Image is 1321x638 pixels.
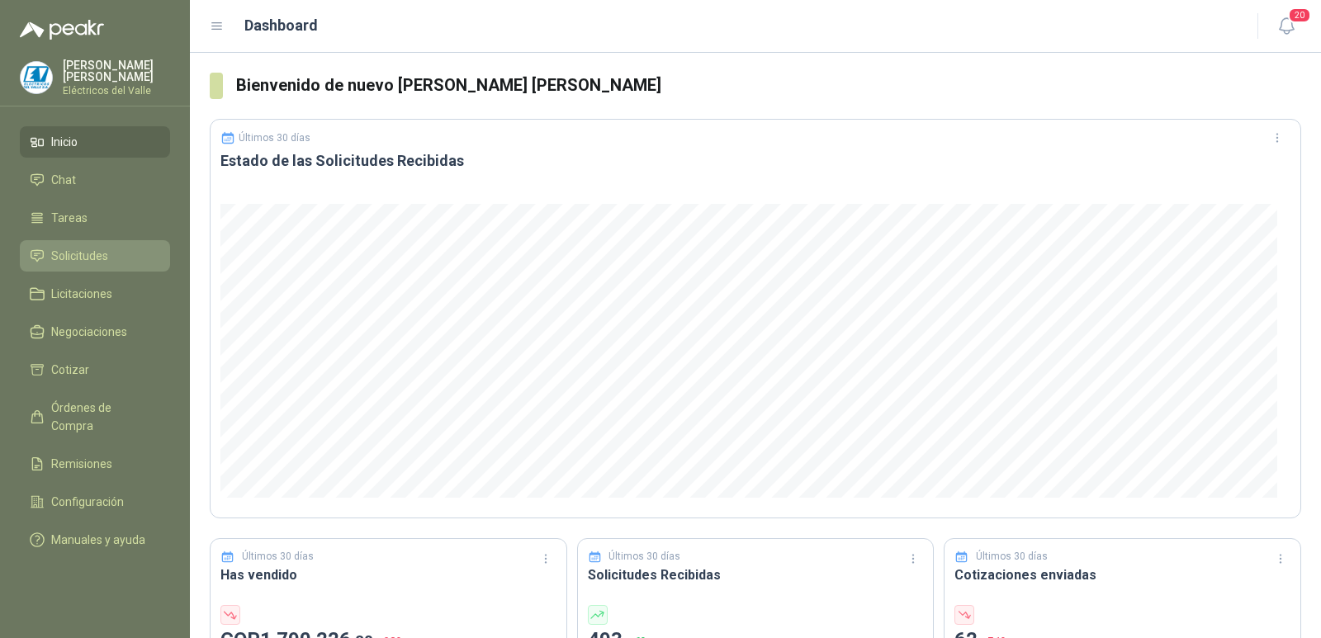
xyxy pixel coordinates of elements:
[954,565,1290,585] h3: Cotizaciones enviadas
[20,126,170,158] a: Inicio
[51,455,112,473] span: Remisiones
[236,73,1301,98] h3: Bienvenido de nuevo [PERSON_NAME] [PERSON_NAME]
[20,240,170,272] a: Solicitudes
[20,202,170,234] a: Tareas
[20,486,170,517] a: Configuración
[51,361,89,379] span: Cotizar
[239,132,310,144] p: Últimos 30 días
[51,493,124,511] span: Configuración
[1271,12,1301,41] button: 20
[244,14,318,37] h1: Dashboard
[51,247,108,265] span: Solicitudes
[20,524,170,555] a: Manuales y ayuda
[51,133,78,151] span: Inicio
[20,164,170,196] a: Chat
[1288,7,1311,23] span: 20
[220,151,1290,171] h3: Estado de las Solicitudes Recibidas
[588,565,924,585] h3: Solicitudes Recibidas
[51,171,76,189] span: Chat
[20,448,170,480] a: Remisiones
[51,209,88,227] span: Tareas
[242,549,314,565] p: Últimos 30 días
[220,565,556,585] h3: Has vendido
[51,323,127,341] span: Negociaciones
[63,86,170,96] p: Eléctricos del Valle
[20,316,170,347] a: Negociaciones
[51,399,154,435] span: Órdenes de Compra
[20,20,104,40] img: Logo peakr
[51,285,112,303] span: Licitaciones
[20,278,170,310] a: Licitaciones
[608,549,680,565] p: Últimos 30 días
[51,531,145,549] span: Manuales y ayuda
[976,549,1048,565] p: Últimos 30 días
[20,354,170,385] a: Cotizar
[63,59,170,83] p: [PERSON_NAME] [PERSON_NAME]
[20,392,170,442] a: Órdenes de Compra
[21,62,52,93] img: Company Logo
